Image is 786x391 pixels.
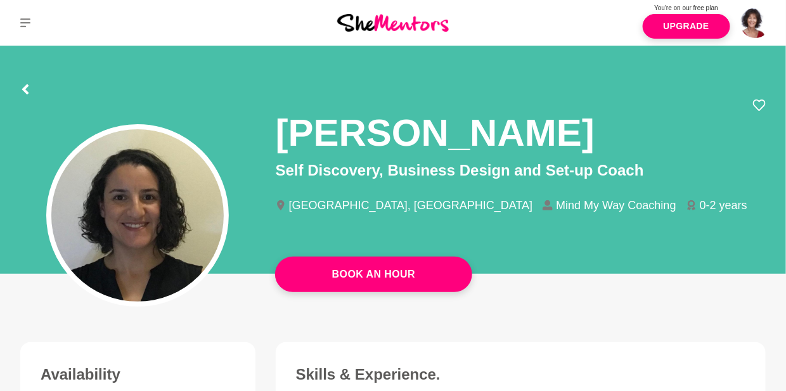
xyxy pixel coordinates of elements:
img: Lou McNeil [740,8,771,38]
h1: [PERSON_NAME] [276,109,595,157]
li: 0-2 years [686,200,757,211]
li: [GEOGRAPHIC_DATA], [GEOGRAPHIC_DATA] [276,200,543,211]
h3: Availability [41,365,235,384]
p: Self Discovery, Business Design and Set-up Coach [276,159,766,182]
img: She Mentors Logo [337,14,449,31]
h3: Skills & Experience. [296,365,745,384]
li: Mind My Way Coaching [543,200,686,211]
button: Book An Hour [275,257,472,292]
a: Upgrade [643,14,730,39]
p: You're on our free plan [643,3,730,13]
